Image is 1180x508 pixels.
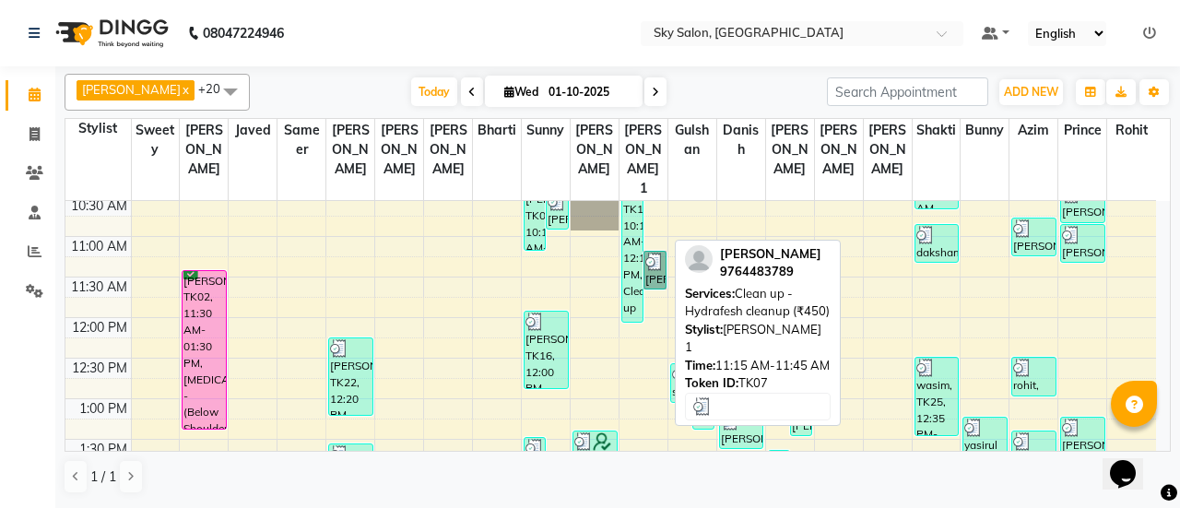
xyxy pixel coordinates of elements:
span: 1 / 1 [90,467,116,487]
div: [PERSON_NAME], TK21, 01:15 PM-01:45 PM, [DEMOGRAPHIC_DATA] - Basic Hair Cut (₹150) [720,411,763,448]
span: Stylist: [685,322,723,337]
img: profile [685,245,713,273]
input: Search Appointment [827,77,988,106]
span: rohit [1107,119,1156,142]
span: Time: [685,358,715,372]
span: [PERSON_NAME] [82,82,181,97]
div: [PERSON_NAME] 1 [685,321,831,357]
div: yasirul ansari, TK29, 01:20 PM-02:20 PM, [DEMOGRAPHIC_DATA] - Side Hair Cut (₹100),[DEMOGRAPHIC_D... [963,418,1007,495]
span: bharti [473,119,521,142]
div: [PERSON_NAME], TK22, 12:20 PM-01:20 PM, [DEMOGRAPHIC_DATA] - Basic Hair Cut (₹150),[PERSON_NAME] ... [329,338,372,415]
span: [PERSON_NAME] [424,119,472,181]
span: [PERSON_NAME] [375,119,423,181]
span: azim [1009,119,1057,142]
span: javed [229,119,277,142]
div: [PERSON_NAME], TK27, 01:35 PM-02:05 PM, [DEMOGRAPHIC_DATA] - Basic Hair Cut (₹150) [525,438,545,475]
div: [PERSON_NAME], TK06, 10:30 AM-11:00 AM, [PERSON_NAME] Tream (₹100) [547,192,567,229]
span: Wed [500,85,543,99]
span: [PERSON_NAME] [326,119,374,181]
span: sweety [132,119,180,161]
span: Today [411,77,457,106]
div: 11:00 AM [67,237,131,256]
span: prince [1058,119,1106,142]
span: Danish [717,119,765,161]
div: rohit, TK19, 12:35 PM-01:05 PM, [PERSON_NAME] Tream (₹100) [1012,358,1056,396]
div: [PERSON_NAME], TK07, 10:15 AM-11:16 AM, [PERSON_NAME] Tream (₹100),Disposable (₹99),Coloring (SK)... [525,171,545,250]
div: [PERSON_NAME], TK09, 10:50 AM-11:20 AM, [DEMOGRAPHIC_DATA] - Side Hair Cut (₹100) [1012,219,1056,255]
div: [PERSON_NAME], TK26, 01:20 PM-01:50 PM, [DEMOGRAPHIC_DATA] - Side Hair Cut (₹100) [1061,418,1104,455]
div: wasim, TK25, 12:35 PM-01:35 PM, [DEMOGRAPHIC_DATA] - Basic Hair Cut (₹150),[PERSON_NAME] Tream (₹... [915,358,959,435]
button: ADD NEW [999,79,1063,105]
div: 1:30 PM [76,440,131,459]
span: sunny [522,119,570,142]
span: Gulshan [668,119,716,161]
b: 08047224946 [203,7,284,59]
div: [PERSON_NAME], TK30, 01:30 PM-02:30 PM, [DEMOGRAPHIC_DATA] - Basic Hair Cut (₹150),[PERSON_NAME] ... [1012,431,1056,508]
span: sameer [277,119,325,161]
div: [PERSON_NAME], TK13, 10:10 AM-12:10 PM, Clean up - Hydrafesh cleanup (₹450),Waxing (Rica) - Full ... [622,165,643,322]
div: 10:30 AM [67,196,131,216]
span: [PERSON_NAME] 1 [619,119,667,200]
span: [PERSON_NAME] [864,119,912,181]
div: 11:30 AM [67,278,131,297]
img: logo [47,7,173,59]
input: 2025-10-01 [543,78,635,106]
span: Bunny [961,119,1009,142]
div: [PERSON_NAME], TK05, 10:25 AM-10:55 AM, [DEMOGRAPHIC_DATA] - Side Hair Cut (₹100) [1061,184,1104,222]
span: [PERSON_NAME] [720,246,821,261]
span: +20 [198,81,234,96]
a: x [181,82,189,97]
div: 11:15 AM-11:45 AM [685,357,831,375]
div: 1:00 PM [76,399,131,419]
div: dakshaman patil, TK10, 10:55 AM-11:25 AM, [DEMOGRAPHIC_DATA] - Side Hair Cut (₹100) [915,225,959,262]
span: [PERSON_NAME] [571,119,619,181]
div: 12:30 PM [68,359,131,378]
div: 12:00 PM [68,318,131,337]
span: ADD NEW [1004,85,1058,99]
span: Token ID: [685,375,738,390]
span: [PERSON_NAME] [766,119,814,181]
span: [PERSON_NAME] [180,119,228,181]
div: [PERSON_NAME], TK28, 01:40 PM-02:10 PM, [DEMOGRAPHIC_DATA] - Basic Hair Cut (₹150) [329,444,372,481]
span: [PERSON_NAME] [815,119,863,181]
div: [PERSON_NAME], TK11, 10:55 AM-11:25 AM, [DEMOGRAPHIC_DATA] - Side Hair Cut (₹100) [1061,225,1104,262]
span: Clean up - Hydrafesh cleanup (₹450) [685,286,830,319]
span: Services: [685,286,735,301]
div: 9764483789 [720,263,821,281]
div: TK07 [685,374,831,393]
div: [PERSON_NAME], TK16, 12:00 PM-01:00 PM, [DEMOGRAPHIC_DATA] - Basic Hair Cut (₹150),[PERSON_NAME] ... [525,312,568,388]
div: [PERSON_NAME], TK02, 11:30 AM-01:30 PM, [MEDICAL_DATA] - (Below Shoulder) [183,271,226,429]
span: shakti [913,119,961,142]
div: Stylist [65,119,131,138]
iframe: chat widget [1103,434,1162,490]
div: sumit, TK20, 12:40 PM-01:10 PM, [DEMOGRAPHIC_DATA] - Basic Hair Cut (₹150) [671,364,691,402]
